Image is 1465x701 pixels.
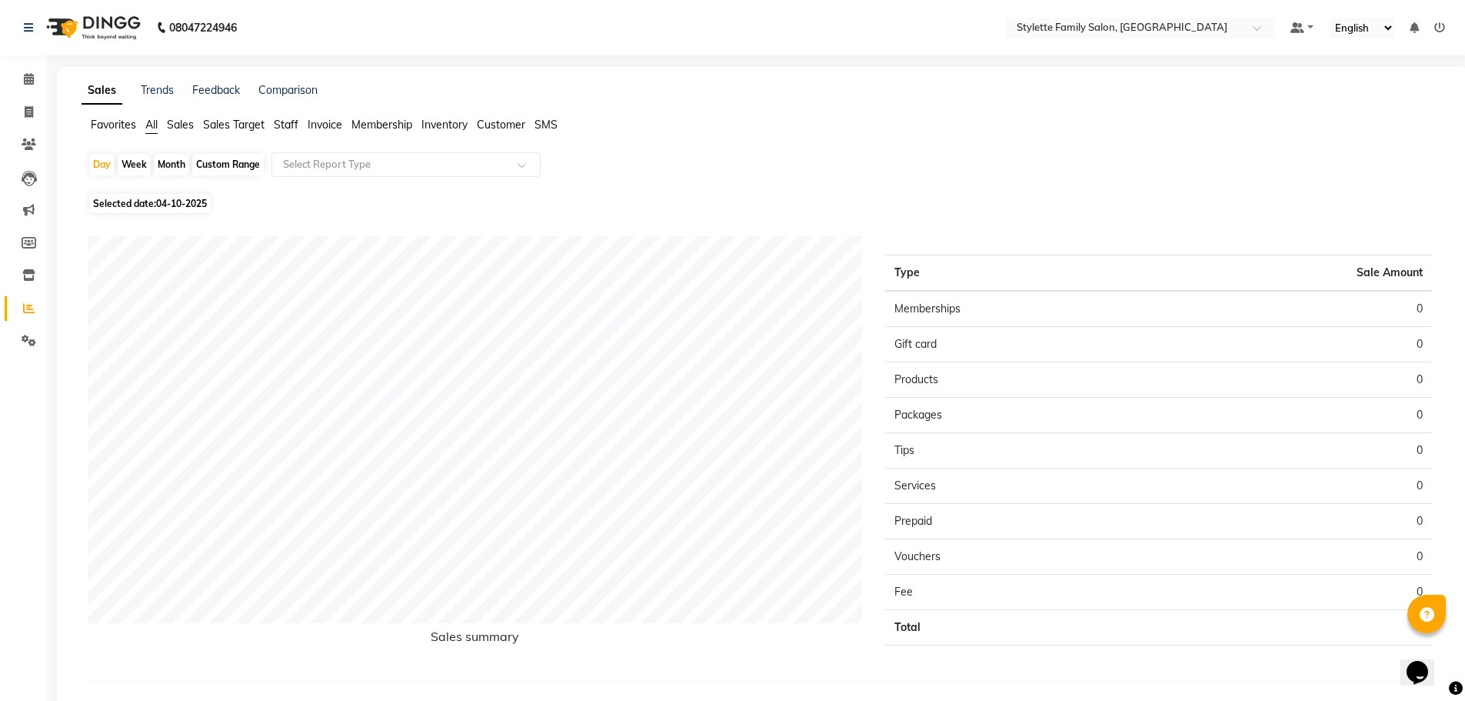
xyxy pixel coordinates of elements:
[82,77,122,105] a: Sales
[145,118,158,132] span: All
[1159,575,1432,610] td: 0
[885,398,1158,433] td: Packages
[885,469,1158,504] td: Services
[154,154,189,175] div: Month
[1159,327,1432,362] td: 0
[885,610,1158,646] td: Total
[89,194,211,213] span: Selected date:
[169,6,237,49] b: 08047224946
[1159,291,1432,327] td: 0
[885,327,1158,362] td: Gift card
[1159,504,1432,539] td: 0
[141,83,174,97] a: Trends
[258,83,318,97] a: Comparison
[1159,610,1432,646] td: 0
[351,118,412,132] span: Membership
[885,539,1158,575] td: Vouchers
[89,154,115,175] div: Day
[88,629,862,650] h6: Sales summary
[167,118,194,132] span: Sales
[477,118,525,132] span: Customer
[421,118,468,132] span: Inventory
[1159,398,1432,433] td: 0
[885,433,1158,469] td: Tips
[39,6,145,49] img: logo
[1159,433,1432,469] td: 0
[1159,539,1432,575] td: 0
[192,154,264,175] div: Custom Range
[156,198,207,209] span: 04-10-2025
[203,118,265,132] span: Sales Target
[1159,255,1432,292] th: Sale Amount
[534,118,558,132] span: SMS
[1400,639,1450,686] iframe: chat widget
[885,291,1158,327] td: Memberships
[1159,362,1432,398] td: 0
[118,154,151,175] div: Week
[192,83,240,97] a: Feedback
[885,575,1158,610] td: Fee
[274,118,298,132] span: Staff
[885,504,1158,539] td: Prepaid
[308,118,342,132] span: Invoice
[885,362,1158,398] td: Products
[885,255,1158,292] th: Type
[1159,469,1432,504] td: 0
[91,118,136,132] span: Favorites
